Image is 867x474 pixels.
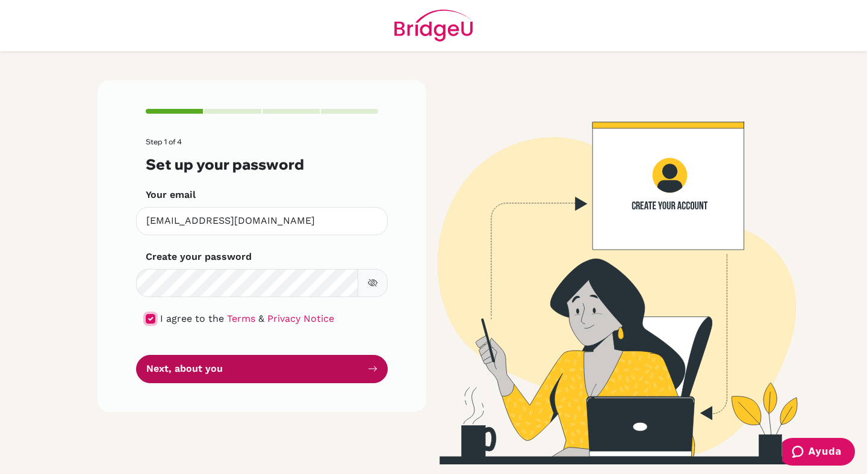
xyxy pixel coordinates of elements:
label: Your email [146,188,196,202]
label: Create your password [146,250,252,264]
iframe: Abre un widget desde donde se puede obtener más información [782,438,855,468]
button: Next, about you [136,355,388,383]
h3: Set up your password [146,156,378,173]
a: Privacy Notice [267,313,334,324]
span: I agree to the [160,313,224,324]
span: & [258,313,264,324]
input: Insert your email* [136,207,388,235]
a: Terms [227,313,255,324]
span: Step 1 of 4 [146,137,182,146]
